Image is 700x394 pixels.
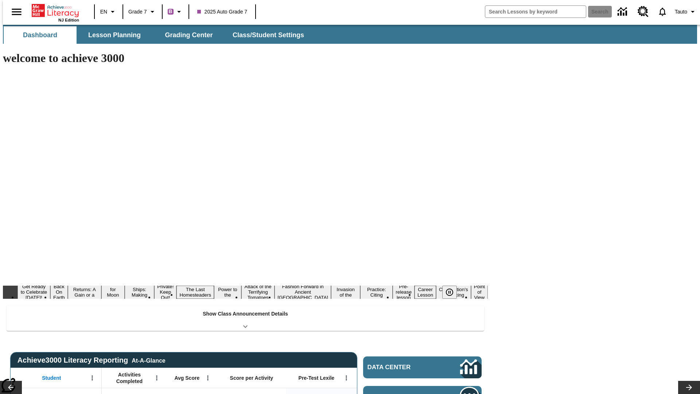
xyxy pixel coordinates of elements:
span: EN [100,8,107,16]
button: Open Menu [87,372,98,383]
button: Slide 4 Time for Moon Rules? [101,280,125,304]
button: Open Menu [151,372,162,383]
button: Slide 3 Free Returns: A Gain or a Drain? [68,280,101,304]
button: Slide 2 Back On Earth [50,283,68,301]
div: At-A-Glance [132,356,165,364]
input: search field [485,6,586,18]
button: Boost Class color is purple. Change class color [165,5,186,18]
button: Slide 1 Get Ready to Celebrate Juneteenth! [17,283,50,301]
button: Slide 14 Career Lesson [415,286,436,299]
a: Home [32,3,79,18]
button: Slide 5 Cruise Ships: Making Waves [125,280,154,304]
span: Score per Activity [230,375,273,381]
div: SubNavbar [3,25,697,44]
button: Open Menu [202,372,213,383]
div: SubNavbar [3,26,311,44]
button: Open Menu [341,372,352,383]
button: Language: EN, Select a language [97,5,120,18]
button: Slide 8 Solar Power to the People [214,280,241,304]
span: Activities Completed [105,371,153,385]
button: Profile/Settings [672,5,700,18]
button: Grade: Grade 7, Select a grade [125,5,160,18]
span: Avg Score [174,375,199,381]
button: Slide 15 The Constitution's Balancing Act [436,280,471,304]
span: Pre-Test Lexile [299,375,335,381]
a: Notifications [653,2,672,21]
a: Data Center [613,2,633,22]
button: Class/Student Settings [227,26,310,44]
a: Data Center [363,356,482,378]
span: NJ Edition [58,18,79,22]
button: Dashboard [4,26,77,44]
p: Show Class Announcement Details [203,310,288,318]
div: Pause [442,286,464,299]
button: Slide 16 Point of View [471,283,488,301]
span: Tauto [675,8,687,16]
button: Lesson carousel, Next [678,381,700,394]
button: Open side menu [6,1,27,23]
span: Grade 7 [128,8,147,16]
button: Slide 7 The Last Homesteaders [176,286,214,299]
button: Slide 11 The Invasion of the Free CD [331,280,360,304]
button: Slide 10 Fashion Forward in Ancient Rome [275,283,331,301]
button: Grading Center [152,26,225,44]
span: 2025 Auto Grade 7 [197,8,248,16]
button: Lesson Planning [78,26,151,44]
button: Slide 9 Attack of the Terrifying Tomatoes [241,283,275,301]
span: Student [42,375,61,381]
button: Slide 6 Private! Keep Out! [154,283,176,301]
a: Resource Center, Will open in new tab [633,2,653,22]
div: Show Class Announcement Details [7,306,484,331]
button: Slide 12 Mixed Practice: Citing Evidence [360,280,393,304]
span: B [169,7,172,16]
span: Data Center [367,364,436,371]
div: Home [32,3,79,22]
h1: welcome to achieve 3000 [3,51,488,65]
button: Slide 13 Pre-release lesson [393,283,415,301]
span: Achieve3000 Literacy Reporting [17,356,166,364]
button: Pause [442,286,457,299]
